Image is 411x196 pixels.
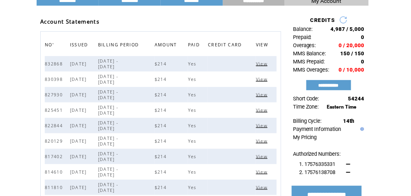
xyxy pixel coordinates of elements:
span: 825451 [45,107,65,113]
span: [DATE] - [DATE] [98,182,118,193]
a: BILLING PERIOD [98,42,141,47]
a: AMOUNT [155,42,179,47]
span: Time Zone: [293,104,319,110]
span: Yes [188,185,199,190]
span: [DATE] [70,76,89,82]
span: CREDITS [310,17,335,23]
span: $214 [155,154,168,159]
a: View [256,92,269,97]
span: 811810 [45,185,65,190]
span: $214 [155,123,168,128]
span: 830398 [45,76,65,82]
a: Payment Information [293,126,341,132]
span: [DATE] - [DATE] [98,166,118,178]
a: View [256,61,269,66]
span: 827930 [45,92,65,98]
a: View [256,154,269,159]
span: [DATE] [70,107,89,113]
span: 820129 [45,138,65,144]
span: [DATE] [70,154,89,159]
span: [DATE] [70,92,89,98]
span: Yes [188,107,199,113]
span: [DATE] - [DATE] [98,120,118,131]
span: [DATE] - [DATE] [98,105,118,116]
span: [DATE] - [DATE] [98,89,118,100]
span: Click to view this bill [256,92,269,98]
span: [DATE] - [DATE] [98,151,118,162]
span: Yes [188,61,199,67]
span: Prepaid: [293,34,312,40]
span: 150 / 150 [341,50,365,57]
span: Balance: [293,26,313,32]
a: PAID [188,42,202,47]
span: $214 [155,76,168,82]
span: Yes [188,123,199,128]
span: 814610 [45,169,65,175]
span: [DATE] - [DATE] [98,58,118,70]
span: BILLING PERIOD [98,40,141,52]
span: 0 / 20,000 [339,42,365,48]
span: MMS Overages: [293,67,330,73]
a: ISSUED [70,42,90,47]
span: Click to view this bill [256,123,269,128]
span: $214 [155,107,168,113]
span: Eastern Time [327,104,357,110]
a: View [256,138,269,143]
span: Overages: [293,42,316,48]
span: Click to view this bill [256,169,269,175]
span: $214 [155,138,168,144]
span: [DATE] [70,169,89,175]
a: My Pricing [293,134,317,140]
span: Yes [188,76,199,82]
span: 2. 17576138708 [299,169,336,175]
span: PAID [188,40,202,52]
a: View [256,185,269,189]
a: View [256,123,269,128]
span: Yes [188,169,199,175]
span: Yes [188,154,199,159]
span: NO' [45,40,56,52]
span: Click to view this bill [256,185,269,190]
span: Click to view this bill [256,154,269,159]
span: Account Statements [40,18,99,25]
span: 4,987 / 5,000 [331,26,365,32]
span: $214 [155,185,168,190]
a: View [256,76,269,81]
span: [DATE] [70,138,89,144]
span: Billing Cycle: [293,118,322,124]
span: $214 [155,61,168,67]
span: Click to view this bill [256,107,269,113]
span: MMS Prepaid: [293,59,325,65]
span: Yes [188,138,199,144]
span: Yes [188,92,199,98]
span: ISSUED [70,40,90,52]
span: 0 / 10,000 [339,67,365,73]
span: $214 [155,169,168,175]
span: Click to view this bill [256,61,269,67]
span: Authorized Numbers: [293,151,341,157]
span: [DATE] - [DATE] [98,135,118,147]
span: Click to view this bill [256,138,269,144]
span: 822844 [45,123,65,128]
a: NO' [45,42,56,47]
img: help.gif [359,127,364,131]
span: Short Code: [293,96,319,102]
span: 817402 [45,154,65,159]
span: Click to view this bill [256,76,269,82]
span: [DATE] [70,185,89,190]
span: 0 [361,59,365,65]
span: AMOUNT [155,40,179,52]
span: 0 [361,34,365,40]
span: [DATE] [70,123,89,128]
span: CREDIT CARD [208,40,244,52]
a: View [256,107,269,112]
span: 14th [343,118,354,124]
span: 1. 17576335331 [299,161,336,167]
span: VIEW [256,40,270,52]
span: 832868 [45,61,65,67]
a: View [256,169,269,174]
span: 54244 [348,96,365,102]
span: [DATE] - [DATE] [98,74,118,85]
span: [DATE] [70,61,89,67]
span: $214 [155,92,168,98]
